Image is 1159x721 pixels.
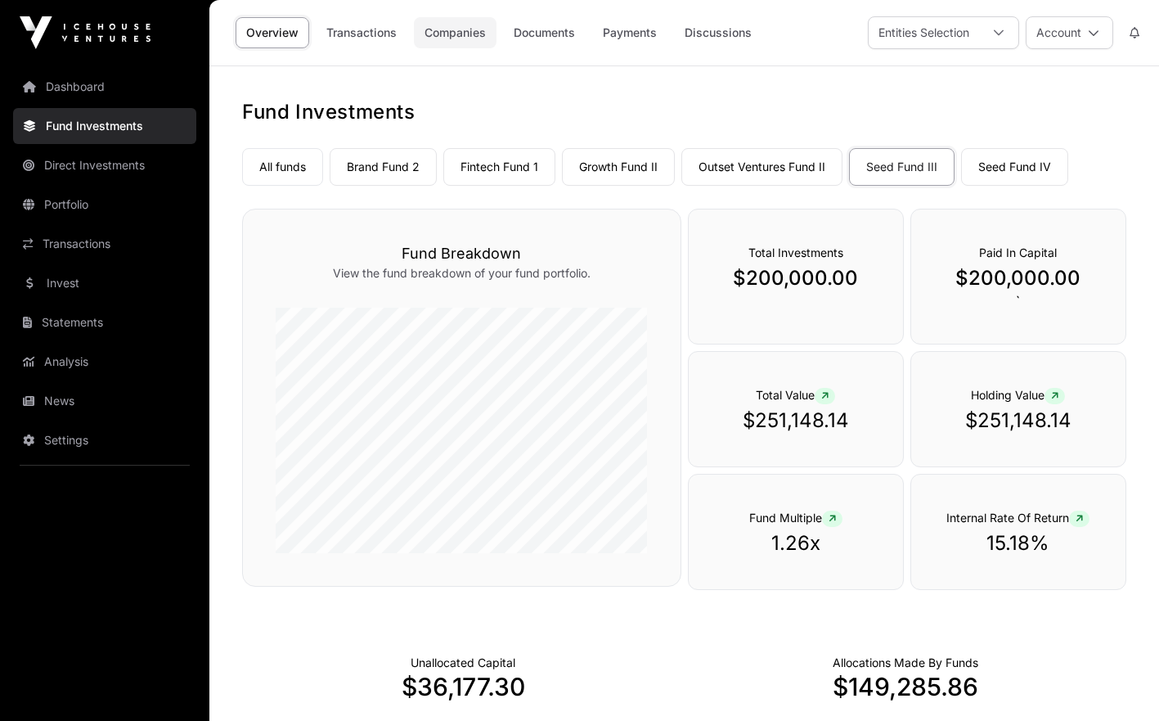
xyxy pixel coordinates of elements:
a: Seed Fund III [849,148,955,186]
p: 15.18% [944,530,1093,557]
p: Cash not yet allocated [411,655,515,671]
div: ` [910,209,1126,345]
a: Fund Investments [13,108,196,144]
a: Transactions [316,17,407,48]
a: Settings [13,422,196,458]
a: Analysis [13,344,196,380]
a: Fintech Fund 1 [443,148,555,186]
span: Paid In Capital [979,246,1057,259]
h1: Fund Investments [242,99,1126,125]
span: Total Value [756,388,835,402]
p: Capital Deployed Into Companies [833,655,978,671]
a: Seed Fund IV [961,148,1068,186]
a: Invest [13,265,196,301]
button: Account [1026,16,1113,49]
a: Dashboard [13,69,196,105]
a: Payments [592,17,667,48]
a: News [13,383,196,419]
p: $200,000.00 [721,265,870,291]
iframe: Chat Widget [1077,642,1159,721]
p: $200,000.00 [944,265,1093,291]
span: Total Investments [748,246,843,259]
a: Companies [414,17,496,48]
span: Holding Value [971,388,1065,402]
a: Direct Investments [13,147,196,183]
img: Icehouse Ventures Logo [20,16,150,49]
span: Fund Multiple [749,511,842,525]
a: All funds [242,148,323,186]
a: Overview [236,17,309,48]
a: Brand Fund 2 [330,148,437,186]
p: $251,148.14 [721,408,870,434]
a: Statements [13,304,196,340]
a: Discussions [674,17,762,48]
a: Transactions [13,226,196,262]
a: Documents [503,17,586,48]
h3: Fund Breakdown [276,242,648,265]
span: Internal Rate Of Return [946,511,1089,525]
div: Entities Selection [869,17,979,48]
a: Growth Fund II [562,148,675,186]
a: Outset Ventures Fund II [681,148,842,186]
p: $149,285.86 [685,672,1127,701]
p: $36,177.30 [242,672,685,701]
p: View the fund breakdown of your fund portfolio. [276,265,648,282]
p: 1.26x [721,530,870,557]
a: Portfolio [13,187,196,223]
p: $251,148.14 [944,408,1093,434]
